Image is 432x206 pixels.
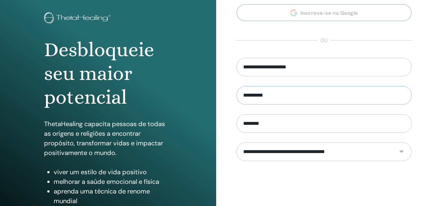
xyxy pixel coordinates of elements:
[275,171,373,196] iframe: reCAPTCHA
[54,167,172,177] li: viver um estilo de vida positivo
[317,37,331,44] span: ou
[44,38,172,109] h1: Desbloqueie seu maior potencial
[54,177,172,186] li: melhorar a saúde emocional e física
[44,119,172,158] p: ThetaHealing capacita pessoas de todas as origens e religiões a encontrar propósito, transformar ...
[54,186,172,206] li: aprenda uma técnica de renome mundial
